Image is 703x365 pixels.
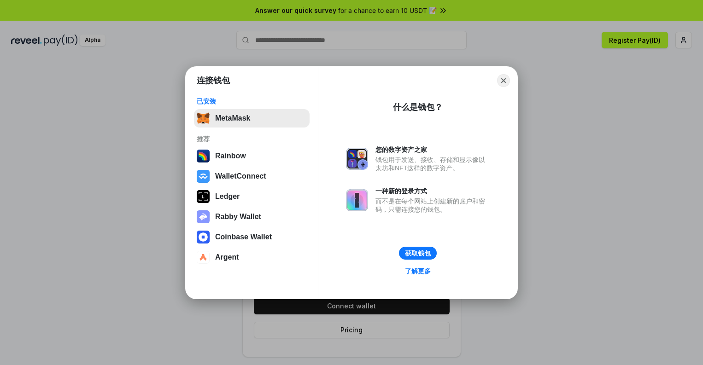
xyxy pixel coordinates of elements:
button: Rabby Wallet [194,208,310,226]
a: 了解更多 [399,265,436,277]
img: svg+xml,%3Csvg%20fill%3D%22none%22%20height%3D%2233%22%20viewBox%3D%220%200%2035%2033%22%20width%... [197,112,210,125]
button: MetaMask [194,109,310,127]
button: Coinbase Wallet [194,228,310,246]
img: svg+xml,%3Csvg%20xmlns%3D%22http%3A%2F%2Fwww.w3.org%2F2000%2Fsvg%22%20width%3D%2228%22%20height%3... [197,190,210,203]
div: 而不是在每个网站上创建新的账户和密码，只需连接您的钱包。 [375,197,490,214]
button: 获取钱包 [399,247,437,260]
div: Coinbase Wallet [215,233,272,241]
div: Argent [215,253,239,261]
div: 获取钱包 [405,249,431,257]
img: svg+xml,%3Csvg%20width%3D%2228%22%20height%3D%2228%22%20viewBox%3D%220%200%2028%2028%22%20fill%3D... [197,170,210,183]
button: Close [497,74,510,87]
div: 推荐 [197,135,307,143]
div: 一种新的登录方式 [375,187,490,195]
h1: 连接钱包 [197,75,230,86]
img: svg+xml,%3Csvg%20xmlns%3D%22http%3A%2F%2Fwww.w3.org%2F2000%2Fsvg%22%20fill%3D%22none%22%20viewBox... [346,148,368,170]
button: Rainbow [194,147,310,165]
img: svg+xml,%3Csvg%20xmlns%3D%22http%3A%2F%2Fwww.w3.org%2F2000%2Fsvg%22%20fill%3D%22none%22%20viewBox... [197,210,210,223]
button: WalletConnect [194,167,310,185]
div: Ledger [215,192,240,201]
button: Argent [194,248,310,267]
div: MetaMask [215,114,250,122]
div: Rainbow [215,152,246,160]
img: svg+xml,%3Csvg%20width%3D%22120%22%20height%3D%22120%22%20viewBox%3D%220%200%20120%20120%22%20fil... [197,150,210,162]
img: svg+xml,%3Csvg%20width%3D%2228%22%20height%3D%2228%22%20viewBox%3D%220%200%2028%2028%22%20fill%3D... [197,251,210,264]
div: WalletConnect [215,172,266,180]
div: 已安装 [197,97,307,105]
button: Ledger [194,187,310,206]
img: svg+xml,%3Csvg%20width%3D%2228%22%20height%3D%2228%22%20viewBox%3D%220%200%2028%2028%22%20fill%3D... [197,231,210,243]
div: 了解更多 [405,267,431,275]
div: 什么是钱包？ [393,102,443,113]
img: svg+xml,%3Csvg%20xmlns%3D%22http%3A%2F%2Fwww.w3.org%2F2000%2Fsvg%22%20fill%3D%22none%22%20viewBox... [346,189,368,211]
div: Rabby Wallet [215,213,261,221]
div: 您的数字资产之家 [375,145,490,154]
div: 钱包用于发送、接收、存储和显示像以太坊和NFT这样的数字资产。 [375,156,490,172]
